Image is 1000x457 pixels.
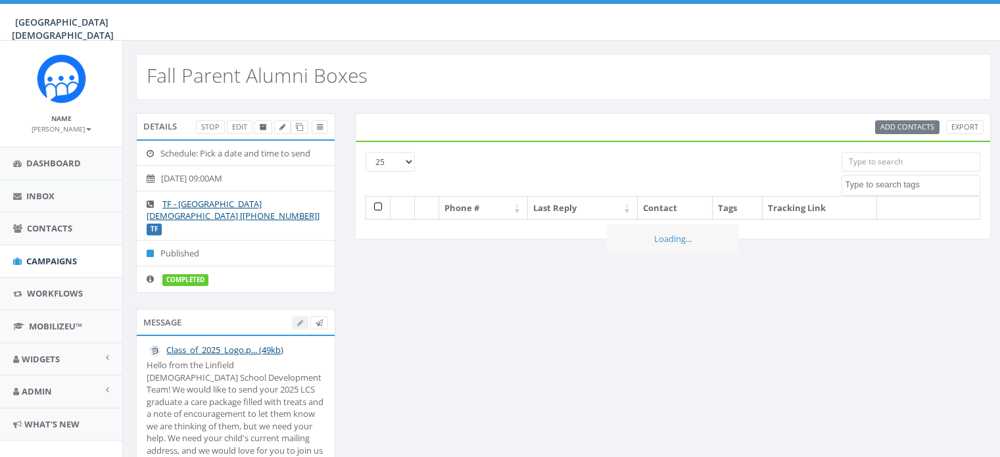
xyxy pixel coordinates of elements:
[713,197,763,220] th: Tags
[137,141,335,166] li: Schedule: Pick a date and time to send
[279,122,285,132] span: Edit Campaign Title
[27,222,72,234] span: Contacts
[32,124,91,133] small: [PERSON_NAME]
[22,385,52,397] span: Admin
[29,320,82,332] span: MobilizeU™
[147,198,320,222] a: TF - [GEOGRAPHIC_DATA][DEMOGRAPHIC_DATA] [[PHONE_NUMBER]]
[147,149,160,158] i: Schedule: Pick a date and time to send
[37,54,86,103] img: Rally_Corp_Icon_1.png
[27,287,83,299] span: Workflows
[137,240,335,266] li: Published
[22,353,60,365] span: Widgets
[136,309,335,335] div: Message
[260,122,267,132] span: Archive Campaign
[317,122,323,132] span: View Campaign Delivery Statistics
[162,274,208,286] label: completed
[26,255,77,267] span: Campaigns
[946,120,984,134] a: Export
[32,122,91,134] a: [PERSON_NAME]
[316,318,323,327] span: Send Test Message
[147,224,162,235] label: TF
[439,197,528,220] th: Phone #
[842,152,980,172] input: Type to search
[51,114,72,123] small: Name
[24,418,80,430] span: What's New
[136,113,335,139] div: Details
[296,122,303,132] span: Clone Campaign
[763,197,877,220] th: Tracking Link
[166,344,283,356] a: Class_of_2025_Logo.p... (49kb)
[227,120,252,134] a: Edit
[26,190,55,202] span: Inbox
[196,120,225,134] a: Stop
[137,165,335,191] li: [DATE] 09:00AM
[26,157,81,169] span: Dashboard
[845,179,980,191] textarea: Search
[147,64,368,86] h2: Fall Parent Alumni Boxes
[528,197,638,220] th: Last Reply
[12,16,114,41] span: [GEOGRAPHIC_DATA][DEMOGRAPHIC_DATA]
[607,224,738,254] div: Loading...
[638,197,713,220] th: Contact
[147,249,160,258] i: Published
